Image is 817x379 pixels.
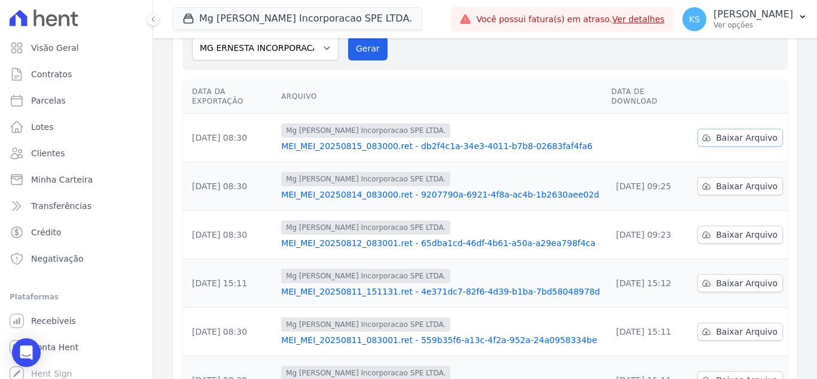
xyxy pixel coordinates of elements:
[697,323,783,341] a: Baixar Arquivo
[31,42,79,54] span: Visão Geral
[5,89,148,113] a: Parcelas
[714,20,793,30] p: Ver opções
[172,7,422,30] button: Mg [PERSON_NAME] Incorporacao SPE LTDA.
[182,211,276,259] td: [DATE] 08:30
[697,129,783,147] a: Baixar Arquivo
[5,62,148,86] a: Contratos
[5,36,148,60] a: Visão Geral
[182,162,276,211] td: [DATE] 08:30
[5,168,148,192] a: Minha Carteira
[716,180,778,192] span: Baixar Arquivo
[31,95,66,107] span: Parcelas
[5,194,148,218] a: Transferências
[606,80,693,114] th: Data de Download
[281,317,450,332] span: Mg [PERSON_NAME] Incorporacao SPE LTDA.
[10,290,143,304] div: Plataformas
[716,132,778,144] span: Baixar Arquivo
[606,211,693,259] td: [DATE] 09:23
[281,189,602,201] a: MEI_MEI_20250814_083000.ret - 9207790a-6921-4f8a-ac4b-1b2630aee02d
[5,220,148,244] a: Crédito
[281,269,450,283] span: Mg [PERSON_NAME] Incorporacao SPE LTDA.
[5,141,148,165] a: Clientes
[281,334,602,346] a: MEI_MEI_20250811_083001.ret - 559b35f6-a13c-4f2a-952a-24a0958334be
[276,80,606,114] th: Arquivo
[182,114,276,162] td: [DATE] 08:30
[281,123,450,138] span: Mg [PERSON_NAME] Incorporacao SPE LTDA.
[31,174,93,186] span: Minha Carteira
[281,172,450,186] span: Mg [PERSON_NAME] Incorporacao SPE LTDA.
[348,37,388,60] button: Gerar
[697,274,783,292] a: Baixar Arquivo
[689,15,700,23] span: KS
[697,226,783,244] a: Baixar Arquivo
[606,308,693,356] td: [DATE] 15:11
[606,162,693,211] td: [DATE] 09:25
[281,220,450,235] span: Mg [PERSON_NAME] Incorporacao SPE LTDA.
[182,308,276,356] td: [DATE] 08:30
[31,121,54,133] span: Lotes
[31,253,84,265] span: Negativação
[31,226,62,238] span: Crédito
[673,2,817,36] button: KS [PERSON_NAME] Ver opções
[716,229,778,241] span: Baixar Arquivo
[612,14,665,24] a: Ver detalhes
[182,259,276,308] td: [DATE] 15:11
[714,8,793,20] p: [PERSON_NAME]
[606,259,693,308] td: [DATE] 15:12
[5,309,148,333] a: Recebíveis
[31,147,65,159] span: Clientes
[281,286,602,298] a: MEI_MEI_20250811_151131.ret - 4e371dc7-82f6-4d39-b1ba-7bd58048978d
[281,237,602,249] a: MEI_MEI_20250812_083001.ret - 65dba1cd-46df-4b61-a50a-a29ea798f4ca
[31,200,92,212] span: Transferências
[182,80,276,114] th: Data da Exportação
[31,315,76,327] span: Recebíveis
[5,247,148,271] a: Negativação
[5,115,148,139] a: Lotes
[5,335,148,359] a: Conta Hent
[31,341,78,353] span: Conta Hent
[716,277,778,289] span: Baixar Arquivo
[476,13,664,26] span: Você possui fatura(s) em atraso.
[716,326,778,338] span: Baixar Arquivo
[31,68,72,80] span: Contratos
[12,338,41,367] div: Open Intercom Messenger
[697,177,783,195] a: Baixar Arquivo
[281,140,602,152] a: MEI_MEI_20250815_083000.ret - db2f4c1a-34e3-4011-b7b8-02683faf4fa6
